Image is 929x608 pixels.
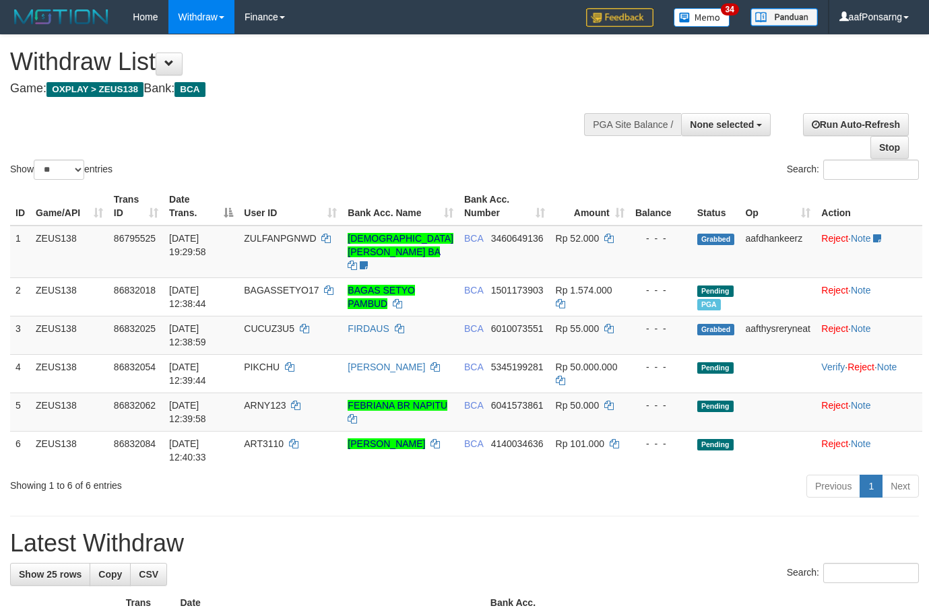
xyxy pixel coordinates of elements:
[851,400,871,411] a: Note
[459,187,550,226] th: Bank Acc. Number: activate to sort column ascending
[238,187,342,226] th: User ID: activate to sort column ascending
[823,563,919,583] input: Search:
[10,563,90,586] a: Show 25 rows
[697,299,721,310] span: Marked by aafsreyleap
[174,82,205,97] span: BCA
[139,569,158,580] span: CSV
[244,323,294,334] span: CUCUZ3U5
[244,233,316,244] span: ZULFANPGNWD
[674,8,730,27] img: Button%20Memo.svg
[10,187,30,226] th: ID
[169,362,206,386] span: [DATE] 12:39:44
[821,438,848,449] a: Reject
[30,431,108,469] td: ZEUS138
[806,475,860,498] a: Previous
[851,323,871,334] a: Note
[348,400,447,411] a: FEBRIANA BR NAPITU
[556,323,600,334] span: Rp 55.000
[630,187,692,226] th: Balance
[491,233,544,244] span: Copy 3460649136 to clipboard
[169,233,206,257] span: [DATE] 19:29:58
[114,285,156,296] span: 86832018
[98,569,122,580] span: Copy
[30,277,108,316] td: ZEUS138
[860,475,883,498] a: 1
[10,393,30,431] td: 5
[464,438,483,449] span: BCA
[169,400,206,424] span: [DATE] 12:39:58
[30,354,108,393] td: ZEUS138
[30,187,108,226] th: Game/API: activate to sort column ascending
[816,316,922,354] td: ·
[740,226,816,278] td: aafdhankeerz
[635,283,686,297] div: - - -
[697,285,734,297] span: Pending
[750,8,818,26] img: panduan.png
[348,323,389,334] a: FIRDAUS
[821,323,848,334] a: Reject
[90,563,131,586] a: Copy
[877,362,897,372] a: Note
[816,187,922,226] th: Action
[491,400,544,411] span: Copy 6041573861 to clipboard
[556,233,600,244] span: Rp 52.000
[870,136,909,159] a: Stop
[464,285,483,296] span: BCA
[10,277,30,316] td: 2
[114,438,156,449] span: 86832084
[10,82,606,96] h4: Game: Bank:
[787,160,919,180] label: Search:
[10,431,30,469] td: 6
[697,401,734,412] span: Pending
[697,439,734,450] span: Pending
[10,160,113,180] label: Show entries
[46,82,143,97] span: OXPLAY > ZEUS138
[10,354,30,393] td: 4
[19,569,82,580] span: Show 25 rows
[30,316,108,354] td: ZEUS138
[816,354,922,393] td: · ·
[851,285,871,296] a: Note
[464,362,483,372] span: BCA
[816,431,922,469] td: ·
[556,362,618,372] span: Rp 50.000.000
[114,362,156,372] span: 86832054
[882,475,919,498] a: Next
[169,323,206,347] span: [DATE] 12:38:59
[10,7,113,27] img: MOTION_logo.png
[697,362,734,374] span: Pending
[851,438,871,449] a: Note
[164,187,238,226] th: Date Trans.: activate to sort column descending
[244,400,286,411] span: ARNY123
[681,113,771,136] button: None selected
[108,187,164,226] th: Trans ID: activate to sort column ascending
[816,393,922,431] td: ·
[787,563,919,583] label: Search:
[244,438,284,449] span: ART3110
[130,563,167,586] a: CSV
[10,316,30,354] td: 3
[851,233,871,244] a: Note
[34,160,84,180] select: Showentries
[169,438,206,463] span: [DATE] 12:40:33
[114,323,156,334] span: 86832025
[169,285,206,309] span: [DATE] 12:38:44
[464,233,483,244] span: BCA
[690,119,754,130] span: None selected
[30,226,108,278] td: ZEUS138
[491,362,544,372] span: Copy 5345199281 to clipboard
[847,362,874,372] a: Reject
[721,3,739,15] span: 34
[821,233,848,244] a: Reject
[586,8,653,27] img: Feedback.jpg
[10,48,606,75] h1: Withdraw List
[635,399,686,412] div: - - -
[635,437,686,450] div: - - -
[697,234,735,245] span: Grabbed
[821,400,848,411] a: Reject
[348,285,415,309] a: BAGAS SETYO PAMBUD
[816,226,922,278] td: ·
[556,400,600,411] span: Rp 50.000
[635,322,686,335] div: - - -
[584,113,681,136] div: PGA Site Balance /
